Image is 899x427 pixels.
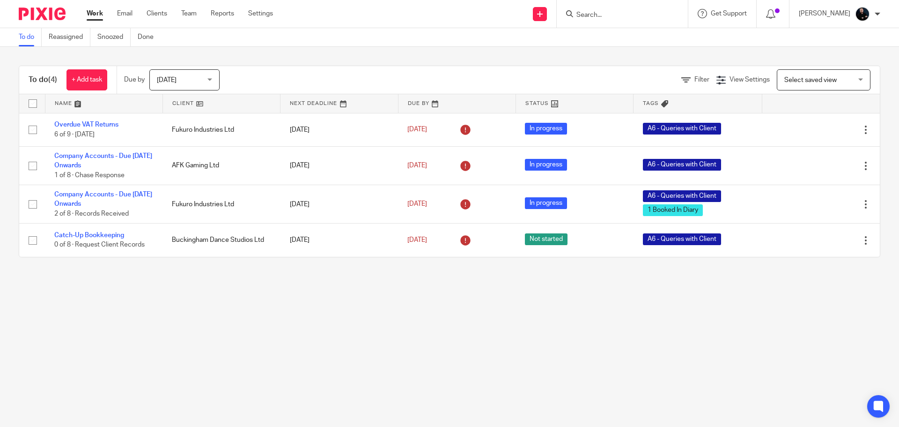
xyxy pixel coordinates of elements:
[138,28,161,46] a: Done
[181,9,197,18] a: Team
[799,9,850,18] p: [PERSON_NAME]
[855,7,870,22] img: Headshots%20accounting4everything_Poppy%20Jakes%20Photography-2203.jpg
[407,201,427,208] span: [DATE]
[54,232,124,239] a: Catch-Up Bookkeeping
[162,146,280,185] td: AFK Gaming Ltd
[711,10,747,17] span: Get Support
[575,11,660,20] input: Search
[162,224,280,257] td: Buckingham Dance Studios Ltd
[211,9,234,18] a: Reports
[124,75,145,84] p: Due by
[54,172,125,179] span: 1 of 8 · Chase Response
[29,75,57,85] h1: To do
[147,9,167,18] a: Clients
[19,28,42,46] a: To do
[54,121,118,128] a: Overdue VAT Returns
[280,185,398,224] td: [DATE]
[280,146,398,185] td: [DATE]
[280,113,398,146] td: [DATE]
[643,159,721,171] span: A6 - Queries with Client
[525,159,567,171] span: In progress
[54,210,129,217] span: 2 of 8 · Records Received
[157,77,177,83] span: [DATE]
[162,185,280,224] td: Fukuro Industries Ltd
[407,162,427,169] span: [DATE]
[694,76,709,83] span: Filter
[19,7,66,20] img: Pixie
[87,9,103,18] a: Work
[525,197,567,209] span: In progress
[643,101,659,106] span: Tags
[280,224,398,257] td: [DATE]
[48,76,57,83] span: (4)
[162,113,280,146] td: Fukuro Industries Ltd
[643,190,721,202] span: A6 - Queries with Client
[54,242,145,248] span: 0 of 8 · Request Client Records
[643,204,703,216] span: 1 Booked In Diary
[97,28,131,46] a: Snoozed
[66,69,107,90] a: + Add task
[525,233,567,245] span: Not started
[407,127,427,133] span: [DATE]
[784,77,837,83] span: Select saved view
[730,76,770,83] span: View Settings
[248,9,273,18] a: Settings
[407,237,427,243] span: [DATE]
[643,233,721,245] span: A6 - Queries with Client
[525,123,567,135] span: In progress
[643,123,721,135] span: A6 - Queries with Client
[117,9,133,18] a: Email
[49,28,90,46] a: Reassigned
[54,131,95,138] span: 6 of 9 · [DATE]
[54,191,152,207] a: Company Accounts - Due [DATE] Onwards
[54,153,152,169] a: Company Accounts - Due [DATE] Onwards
